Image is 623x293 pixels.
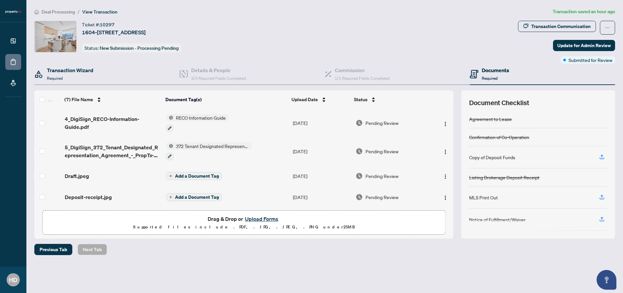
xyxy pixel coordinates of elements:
div: Confirmation of Co-Operation [469,133,529,141]
button: Logo [440,118,451,128]
img: Logo [443,149,448,155]
span: Pending Review [365,119,398,127]
span: ellipsis [605,25,610,30]
span: New Submission - Processing Pending [100,45,179,51]
span: (7) File Name [64,96,93,103]
th: Status [351,90,429,109]
button: Add a Document Tag [166,193,222,201]
span: Deal Processing [42,9,75,15]
span: Add a Document Tag [175,195,219,199]
th: (7) File Name [62,90,163,109]
div: Listing Brokerage Deposit Receipt [469,174,539,181]
span: View Transaction [82,9,118,15]
button: Transaction Communication [518,21,596,32]
img: Document Status [356,148,363,155]
div: Notice of Fulfillment/Waiver [469,216,526,223]
span: 1604-[STREET_ADDRESS] [82,28,146,36]
img: Status Icon [166,142,173,150]
button: Logo [440,146,451,157]
img: IMG-C12295263_1.jpg [35,21,76,52]
h4: Details & People [191,66,246,74]
span: RECO Information Guide [173,114,228,121]
div: Transaction Communication [531,21,591,32]
button: Logo [440,192,451,202]
button: Update for Admin Review [553,40,615,51]
button: Add a Document Tag [166,172,222,180]
span: 3/3 Required Fields Completed [191,76,246,81]
button: Open asap [597,270,616,290]
span: Upload Date [292,96,318,103]
p: Supported files include .PDF, .JPG, .JPEG, .PNG under 25 MB [47,223,441,231]
span: Pending Review [365,148,398,155]
span: Required [482,76,498,81]
img: Status Icon [166,114,173,121]
button: Status IconRECO Information Guide [166,114,228,132]
span: 5_DigiSign_372_Tenant_Designated_Representation_Agreement_-_PropTx-[PERSON_NAME].pdf [65,143,161,159]
div: Ticket #: [82,21,115,28]
span: Deposit-receipt.jpg [65,193,112,201]
span: 372 Tenant Designated Representation Agreement with Company Schedule A [173,142,252,150]
div: Agreement to Lease [469,115,512,123]
button: Status Icon372 Tenant Designated Representation Agreement with Company Schedule A [166,142,252,160]
span: HD [9,275,17,284]
td: [DATE] [290,137,353,165]
img: Logo [443,195,448,200]
th: Document Tag(s) [163,90,289,109]
span: plus [169,195,172,199]
span: Add a Document Tag [175,174,219,178]
h4: Documents [482,66,509,74]
span: Update for Admin Review [557,40,611,51]
button: Add a Document Tag [166,193,222,201]
img: logo [5,10,21,14]
td: [DATE] [290,165,353,187]
li: / [78,8,80,15]
span: Draft.jpeg [65,172,89,180]
span: Required [47,76,63,81]
img: Document Status [356,172,363,180]
td: [DATE] [290,109,353,137]
span: Drag & Drop or [208,215,280,223]
button: Next Tab [78,244,107,255]
h4: Commission [335,66,390,74]
img: Document Status [356,193,363,201]
div: MLS Print Out [469,194,498,201]
span: Previous Tab [40,244,67,255]
span: Pending Review [365,193,398,201]
div: Status: [82,44,181,52]
article: Transaction saved an hour ago [553,8,615,15]
h4: Transaction Wizard [47,66,93,74]
span: Document Checklist [469,98,529,107]
img: Logo [443,174,448,179]
span: Drag & Drop orUpload FormsSupported files include .PDF, .JPG, .JPEG, .PNG under25MB [43,211,445,235]
span: plus [169,174,172,178]
button: Logo [440,171,451,181]
th: Upload Date [289,90,351,109]
span: home [34,10,39,14]
span: 4_DigiSign_RECO-Information-Guide.pdf [65,115,161,131]
td: [DATE] [290,187,353,208]
span: 10297 [100,22,115,28]
span: Submitted for Review [569,56,612,64]
span: Pending Review [365,172,398,180]
div: Copy of Deposit Funds [469,154,515,161]
span: Status [354,96,367,103]
button: Previous Tab [34,244,72,255]
img: Logo [443,121,448,127]
button: Upload Forms [243,215,280,223]
img: Document Status [356,119,363,127]
span: 1/1 Required Fields Completed [335,76,390,81]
